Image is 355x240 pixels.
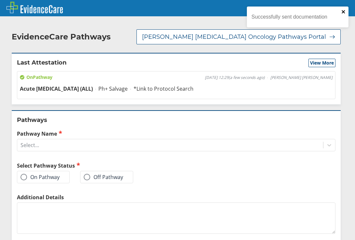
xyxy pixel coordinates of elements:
[136,29,341,44] button: [PERSON_NAME] [MEDICAL_DATA] Oncology Pathways Portal
[17,116,335,124] h2: Pathways
[84,174,123,180] label: Off Pathway
[17,59,66,67] h2: Last Attestation
[20,85,93,92] span: Acute [MEDICAL_DATA] (ALL)
[98,85,128,92] span: Ph+ Salvage
[21,142,39,149] div: Select...
[310,60,334,66] span: View More
[20,74,52,81] span: On Pathway
[12,32,111,42] h2: EvidenceCare Pathways
[134,85,193,92] span: *Link to Protocol Search
[17,162,174,169] h2: Select Pathway Status
[341,9,346,15] button: close
[21,174,60,180] label: On Pathway
[17,130,335,137] label: Pathway Name
[251,14,339,20] div: Successfully sent documentation
[142,33,326,41] span: [PERSON_NAME] [MEDICAL_DATA] Oncology Pathways Portal
[270,75,333,80] span: [PERSON_NAME] [PERSON_NAME]
[308,59,335,67] button: View More
[17,194,335,201] label: Additional Details
[7,2,63,13] img: EvidenceCare
[205,75,265,80] span: [DATE] 12:29 ( a few seconds ago )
